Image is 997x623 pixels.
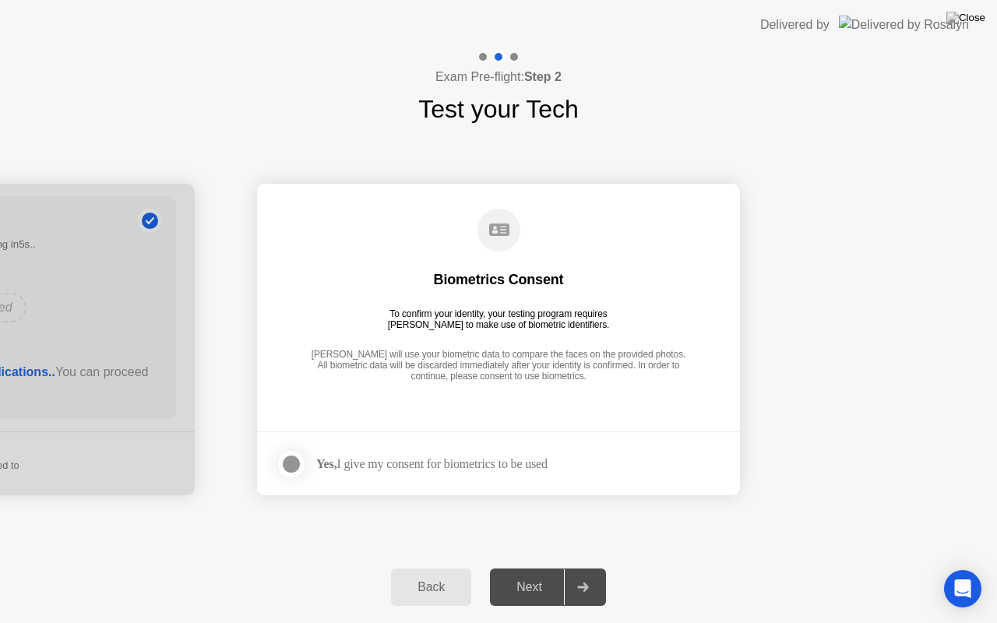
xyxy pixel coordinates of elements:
div: I give my consent for biometrics to be used [316,456,548,471]
img: Delivered by Rosalyn [839,16,969,33]
img: Close [946,12,985,24]
div: [PERSON_NAME] will use your biometric data to compare the faces on the provided photos. All biome... [307,349,690,384]
div: Open Intercom Messenger [944,570,981,607]
h1: Test your Tech [418,90,579,128]
strong: Yes, [316,457,336,470]
div: Delivered by [760,16,830,34]
h4: Exam Pre-flight: [435,68,562,86]
div: Biometrics Consent [434,270,564,289]
div: To confirm your identity, your testing program requires [PERSON_NAME] to make use of biometric id... [382,308,616,330]
div: Back [396,580,467,594]
b: Step 2 [524,70,562,83]
button: Next [490,568,606,606]
button: Back [391,568,471,606]
div: Next [495,580,564,594]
